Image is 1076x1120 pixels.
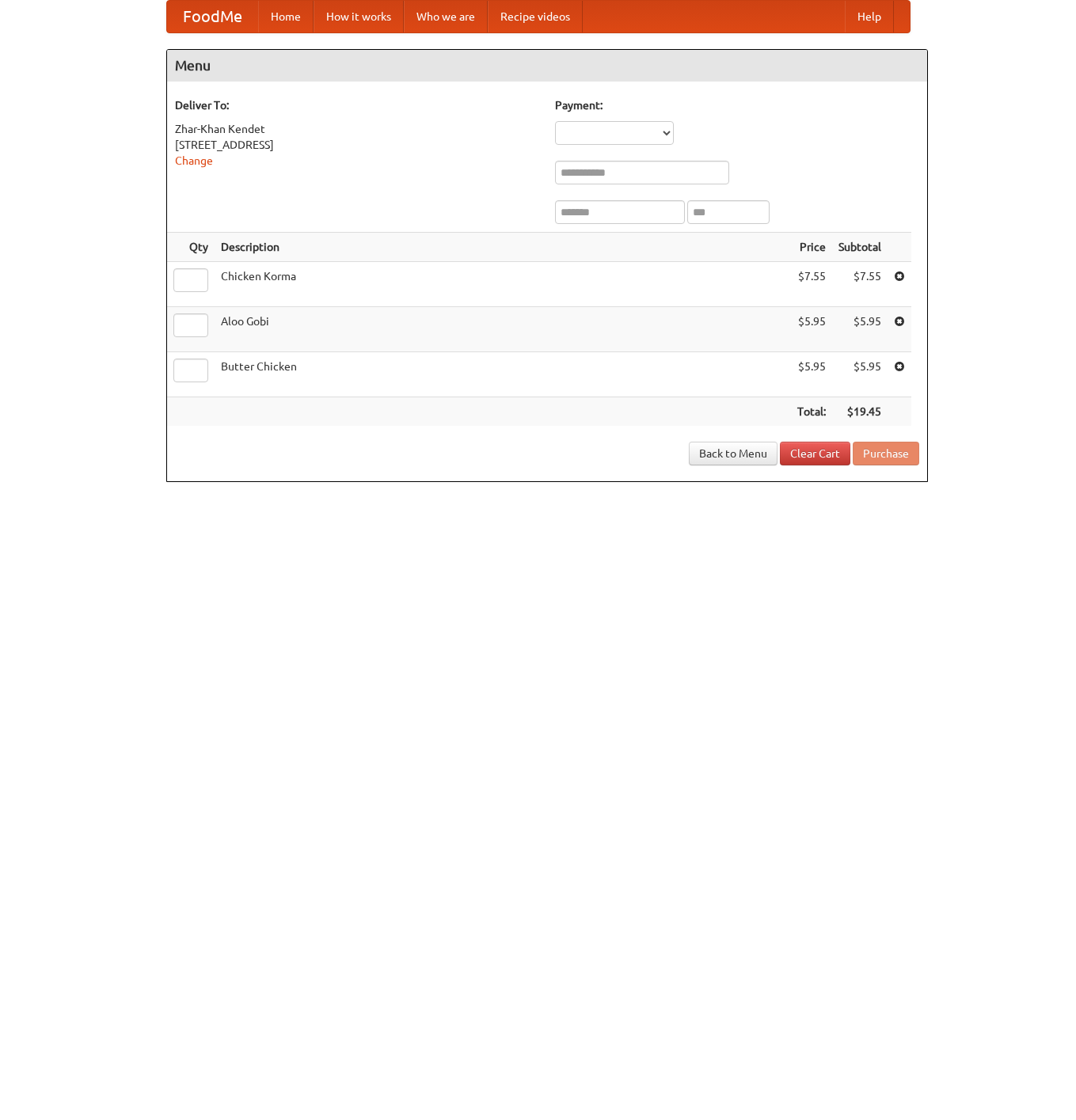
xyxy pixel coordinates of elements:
[791,307,832,352] td: $5.95
[175,154,213,167] a: Change
[832,307,888,352] td: $5.95
[832,233,888,262] th: Subtotal
[175,137,539,153] div: [STREET_ADDRESS]
[555,97,919,113] h5: Payment:
[175,121,539,137] div: Zhar-Khan Kendet
[853,442,919,465] button: Purchase
[791,233,832,262] th: Price
[689,442,778,465] a: Back to Menu
[832,352,888,397] td: $5.95
[215,307,791,352] td: Aloo Gobi
[167,1,258,32] a: FoodMe
[845,1,894,32] a: Help
[215,233,791,262] th: Description
[780,442,850,465] a: Clear Cart
[215,262,791,307] td: Chicken Korma
[488,1,583,32] a: Recipe videos
[404,1,488,32] a: Who we are
[215,352,791,397] td: Butter Chicken
[791,397,832,427] th: Total:
[314,1,404,32] a: How it works
[167,50,927,82] h4: Menu
[791,262,832,307] td: $7.55
[832,397,888,427] th: $19.45
[167,233,215,262] th: Qty
[832,262,888,307] td: $7.55
[258,1,314,32] a: Home
[175,97,539,113] h5: Deliver To:
[791,352,832,397] td: $5.95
